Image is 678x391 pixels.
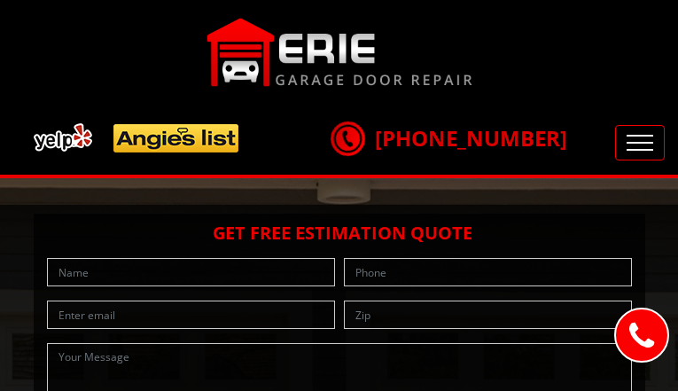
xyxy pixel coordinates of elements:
[207,18,472,87] img: Erie.png
[43,223,636,244] h2: Get Free Estimation Quote
[615,125,665,160] button: Toggle navigation
[47,258,335,286] input: Name
[27,116,246,160] img: add.png
[47,301,335,329] input: Enter email
[331,123,567,152] a: [PHONE_NUMBER]
[344,301,632,329] input: Zip
[344,258,632,286] input: Phone
[325,116,370,160] img: call.png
